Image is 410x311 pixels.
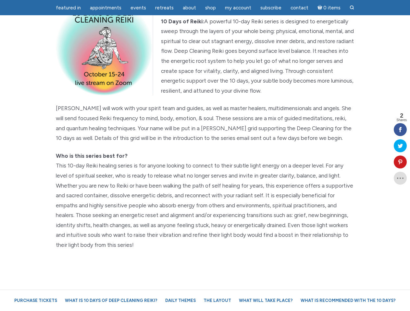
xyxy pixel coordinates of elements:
a: Events [127,2,150,14]
a: What is recommended with the 10 Days? [297,295,399,306]
a: featured in [52,2,85,14]
strong: 10 Days of Reiki: [161,18,204,25]
a: Subscribe [256,2,285,14]
a: What is 10 Days of Deep Cleaning Reiki? [62,295,161,306]
a: Purchase Tickets [11,295,60,306]
span: Subscribe [260,5,281,11]
a: Appointments [86,2,125,14]
i: Cart [317,5,324,11]
strong: Who is this series best for? [56,153,128,159]
a: Contact [287,2,312,14]
a: My Account [221,2,255,14]
p: [PERSON_NAME] will work with your spirit team and guides, as well as master healers, multidimensi... [56,103,354,143]
span: Shares [396,119,407,122]
a: Shop [201,2,220,14]
span: Events [130,5,146,11]
p: A powerful 10-day Reiki series is designed to energetically sweep through the layers of your whol... [56,17,354,96]
span: featured in [56,5,81,11]
span: Appointments [90,5,121,11]
a: Retreats [151,2,178,14]
span: Contact [291,5,308,11]
a: About [179,2,200,14]
a: Cart0 items [314,1,345,14]
a: The Layout [200,295,234,306]
span: Shop [205,5,216,11]
a: What will take place? [236,295,296,306]
span: Retreats [155,5,174,11]
p: This 10-day Reiki healing series is for anyone looking to connect to their subtle light energy on... [56,151,354,250]
span: My Account [225,5,251,11]
span: About [183,5,196,11]
a: Daily Themes [162,295,199,306]
span: 0 items [323,6,341,10]
span: 2 [396,113,407,119]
